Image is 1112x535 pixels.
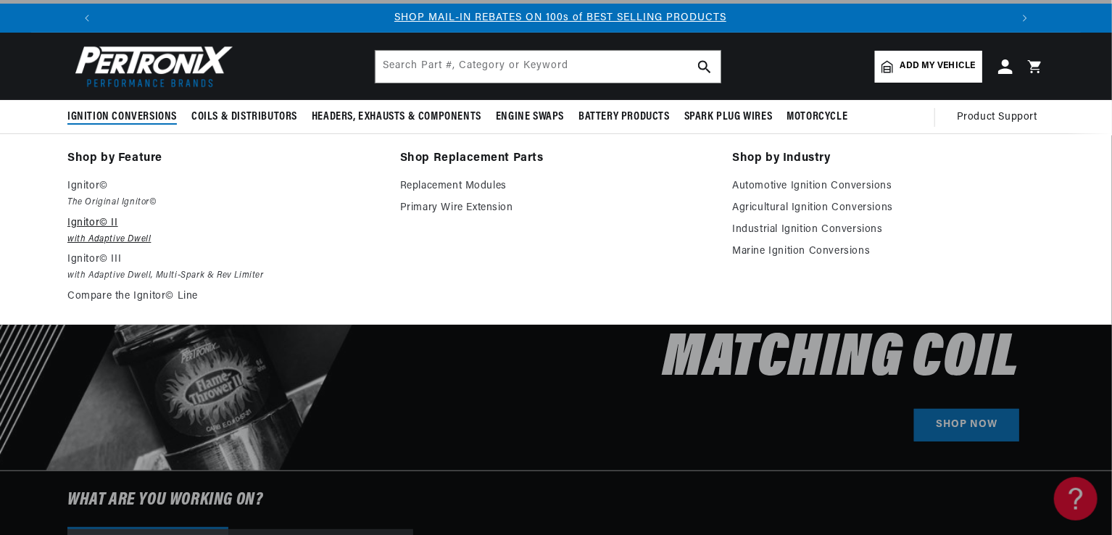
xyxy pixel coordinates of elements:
[67,215,380,247] a: Ignitor© II with Adaptive Dwell
[732,243,1045,260] a: Marine Ignition Conversions
[787,109,847,125] span: Motorcycle
[489,100,571,134] summary: Engine Swaps
[67,251,380,283] a: Ignitor© III with Adaptive Dwell, Multi-Spark & Rev Limiter
[399,176,1019,386] h2: Buy an Ignition Conversion, Get 50% off the Matching Coil
[732,149,1045,169] a: Shop by Industry
[732,199,1045,217] a: Agricultural Ignition Conversions
[400,178,713,195] a: Replacement Modules
[875,51,982,83] a: Add my vehicle
[779,100,855,134] summary: Motorcycle
[31,4,1081,33] slideshow-component: Translation missing: en.sections.announcements.announcement_bar
[375,51,721,83] input: Search Part #, Category or Keyword
[732,221,1045,239] a: Industrial Ignition Conversions
[677,100,780,134] summary: Spark Plug Wires
[67,149,380,169] a: Shop by Feature
[578,109,670,125] span: Battery Products
[67,178,380,195] p: Ignitor©
[571,100,677,134] summary: Battery Products
[684,109,773,125] span: Spark Plug Wires
[689,51,721,83] button: search button
[732,178,1045,195] a: Automotive Ignition Conversions
[72,4,101,33] button: Translation missing: en.sections.announcements.previous_announcement
[67,195,380,210] em: The Original Ignitor©
[191,109,297,125] span: Coils & Distributors
[957,109,1037,125] span: Product Support
[67,178,380,210] a: Ignitor© The Original Ignitor©
[67,109,177,125] span: Ignition Conversions
[184,100,304,134] summary: Coils & Distributors
[106,10,1015,26] div: 2 of 3
[67,100,184,134] summary: Ignition Conversions
[900,59,976,73] span: Add my vehicle
[67,288,380,305] a: Compare the Ignitor© Line
[312,109,481,125] span: Headers, Exhausts & Components
[67,232,380,247] em: with Adaptive Dwell
[304,100,489,134] summary: Headers, Exhausts & Components
[400,199,713,217] a: Primary Wire Extension
[67,215,380,232] p: Ignitor© II
[400,149,713,169] a: Shop Replacement Parts
[67,268,380,283] em: with Adaptive Dwell, Multi-Spark & Rev Limiter
[1011,4,1040,33] button: Translation missing: en.sections.announcements.next_announcement
[67,41,234,91] img: Pertronix
[957,100,1045,135] summary: Product Support
[31,471,1081,529] h6: What are you working on?
[67,251,380,268] p: Ignitor© III
[496,109,564,125] span: Engine Swaps
[914,409,1019,441] a: SHOP NOW
[394,12,726,23] a: SHOP MAIL-IN REBATES ON 100s of BEST SELLING PRODUCTS
[106,10,1015,26] div: Announcement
